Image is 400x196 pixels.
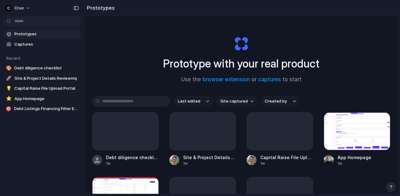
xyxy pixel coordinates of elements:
[261,96,300,107] button: Created by
[3,40,81,49] a: Captures
[258,76,281,83] a: captures
[265,98,287,104] span: Created by
[324,112,390,166] a: App HomepageApp Homepage1w
[3,3,33,13] button: Crux
[260,161,313,166] div: 1w
[3,74,81,83] a: 🚀Site & Project Details Reviewmq
[14,75,79,82] span: Site & Project Details Reviewmq
[337,154,390,161] span: App Homepage
[169,112,236,166] a: Site & Project Details Reviewmq1w
[3,84,81,93] a: 💡Capital Raise File Upload Portal
[106,161,159,166] div: 1w
[181,76,302,84] span: Use the or to start
[202,76,250,83] a: browser extension
[84,4,115,12] h2: Prototypes
[6,75,12,82] div: 🚀
[14,65,79,71] span: Debt diligence checklist
[6,56,21,61] span: Recent
[260,154,313,161] span: Capital Raise File Upload Portal
[3,63,81,73] a: 🎨Debt diligence checklist
[92,112,159,166] a: Debt diligence checklist1w
[14,106,79,112] span: Debt Listings Financing Filter Enhancements
[3,94,81,103] a: ⭐App Homepage
[14,85,79,92] span: Capital Raise File Upload Portal
[14,5,24,11] span: Crux
[174,96,213,107] button: Last edited
[14,41,79,48] span: Captures
[247,112,313,166] a: Capital Raise File Upload Portal1w
[6,85,12,92] div: 💡
[106,154,159,161] span: Debt diligence checklist
[6,106,12,112] div: 🎯
[183,154,236,161] span: Site & Project Details Reviewmq
[217,96,257,107] button: Site captured
[14,96,79,102] span: App Homepage
[337,161,390,166] div: 1w
[6,65,12,71] div: 🎨
[220,98,248,104] span: Site captured
[183,161,236,166] div: 1w
[14,31,79,37] span: Prototypes
[163,55,319,72] h1: Prototype with your real product
[178,98,200,104] span: Last edited
[3,29,81,39] a: Prototypes
[6,96,12,102] div: ⭐
[3,104,81,113] a: 🎯Debt Listings Financing Filter Enhancements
